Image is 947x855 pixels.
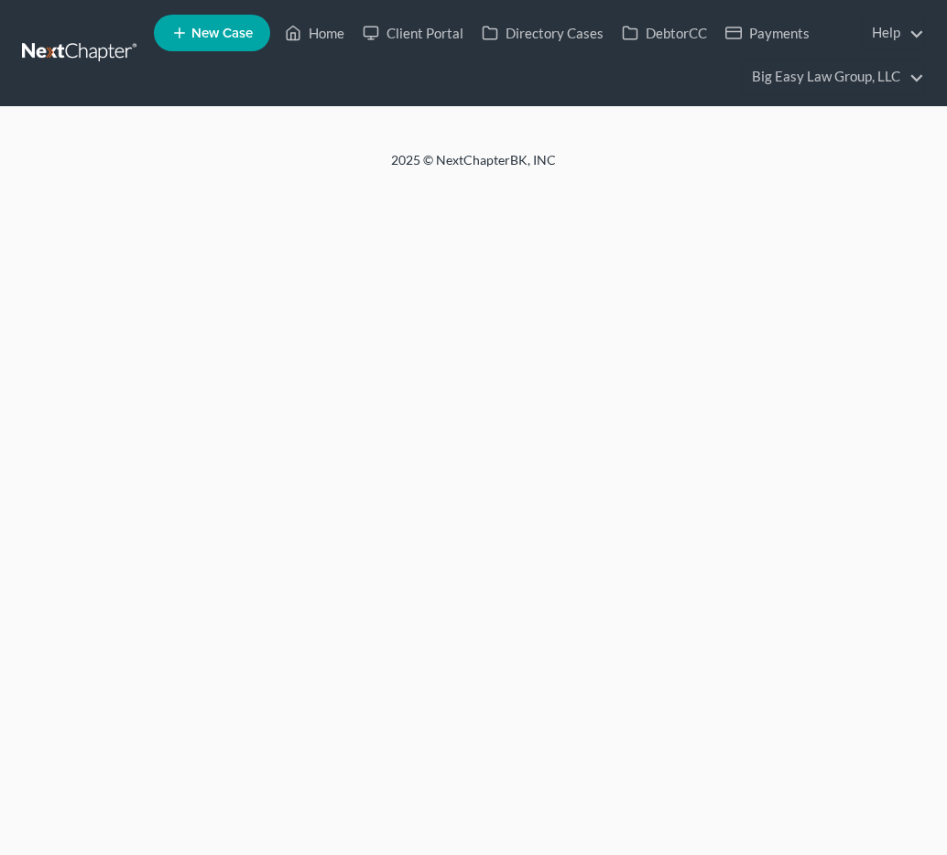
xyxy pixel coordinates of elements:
a: Directory Cases [473,16,613,49]
a: Home [276,16,354,49]
a: Help [863,16,924,49]
a: DebtorCC [613,16,716,49]
a: Big Easy Law Group, LLC [743,60,924,93]
new-legal-case-button: New Case [154,15,270,51]
a: Payments [716,16,819,49]
div: 2025 © NextChapterBK, INC [34,151,913,184]
a: Client Portal [354,16,473,49]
